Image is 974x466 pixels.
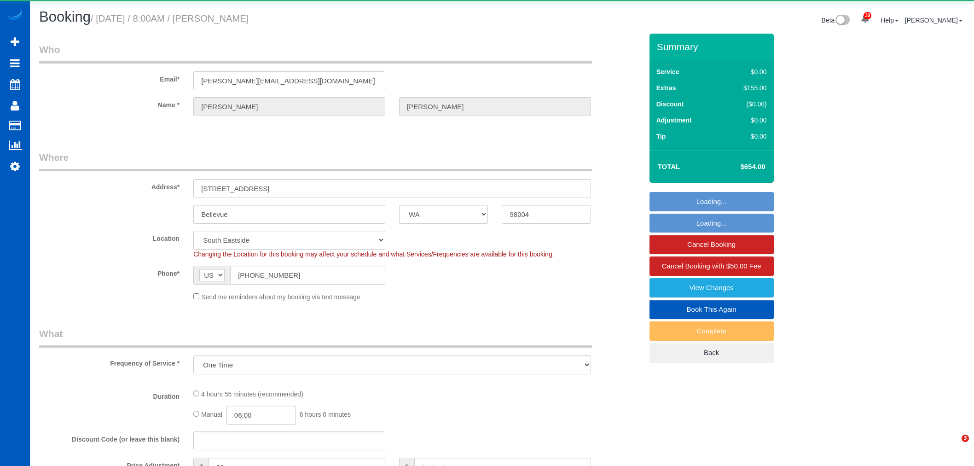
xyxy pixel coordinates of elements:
[193,71,385,90] input: Email*
[39,9,91,25] span: Booking
[656,83,676,93] label: Extras
[724,99,767,109] div: ($0.00)
[835,15,850,27] img: New interface
[724,67,767,76] div: $0.00
[864,12,871,19] span: 30
[656,132,666,141] label: Tip
[713,163,765,171] h4: $654.00
[649,278,774,297] a: View Changes
[32,97,186,110] label: Name *
[649,235,774,254] a: Cancel Booking
[32,389,186,401] label: Duration
[962,435,969,442] span: 3
[193,250,554,258] span: Changing the Location for this booking may affect your schedule and what Services/Frequencies are...
[32,231,186,243] label: Location
[662,262,761,270] span: Cancel Booking with $50.00 Fee
[649,343,774,362] a: Back
[39,151,592,171] legend: Where
[649,256,774,276] a: Cancel Booking with $50.00 Fee
[502,205,591,224] input: Zip Code*
[201,390,303,398] span: 4 hours 55 minutes (recommended)
[201,293,360,301] span: Send me reminders about my booking via text message
[201,411,222,418] span: Manual
[39,43,592,64] legend: Who
[657,41,769,52] h3: Summary
[881,17,899,24] a: Help
[39,327,592,348] legend: What
[6,9,24,22] img: Automaid Logo
[32,355,186,368] label: Frequency of Service *
[905,17,962,24] a: [PERSON_NAME]
[943,435,965,457] iframe: Intercom live chat
[32,179,186,192] label: Address*
[658,163,680,170] strong: Total
[193,97,385,116] input: First Name*
[856,9,874,29] a: 30
[656,67,679,76] label: Service
[656,116,692,125] label: Adjustment
[193,205,385,224] input: City*
[724,132,767,141] div: $0.00
[32,431,186,444] label: Discount Code (or leave this blank)
[300,411,351,418] span: 6 hours 0 minutes
[32,266,186,278] label: Phone*
[649,300,774,319] a: Book This Again
[230,266,385,285] input: Phone*
[822,17,850,24] a: Beta
[724,83,767,93] div: $155.00
[91,13,249,23] small: / [DATE] / 8:00AM / [PERSON_NAME]
[399,97,591,116] input: Last Name*
[656,99,684,109] label: Discount
[32,71,186,84] label: Email*
[724,116,767,125] div: $0.00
